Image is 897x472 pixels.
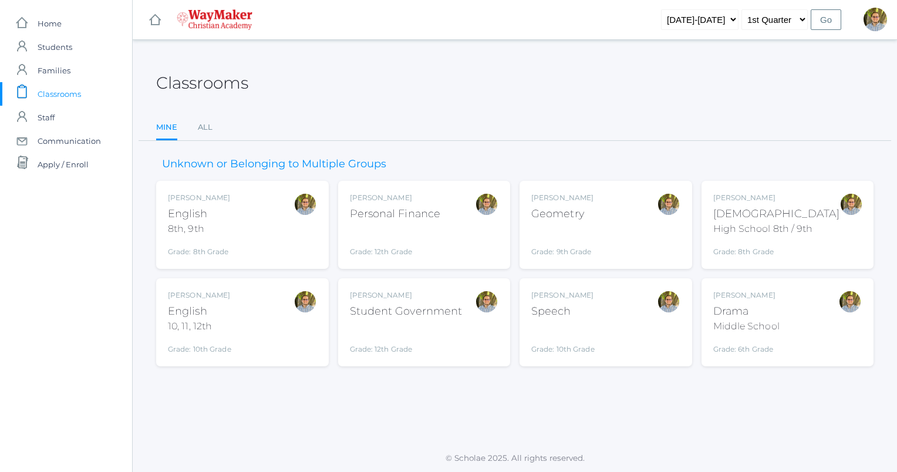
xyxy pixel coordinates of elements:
[531,206,593,222] div: Geometry
[168,222,230,236] div: 8th, 9th
[531,324,595,355] div: Grade: 10th Grade
[38,35,72,59] span: Students
[350,227,441,257] div: Grade: 12th Grade
[38,59,70,82] span: Families
[531,304,595,319] div: Speech
[350,290,463,301] div: [PERSON_NAME]
[156,159,392,170] h3: Unknown or Belonging to Multiple Groups
[475,193,498,216] div: Kylen Braileanu
[38,153,89,176] span: Apply / Enroll
[713,338,780,355] div: Grade: 6th Grade
[350,304,463,319] div: Student Government
[168,206,230,222] div: English
[38,106,55,129] span: Staff
[839,193,863,216] div: Kylen Braileanu
[531,193,593,203] div: [PERSON_NAME]
[657,290,680,313] div: Kylen Braileanu
[168,338,231,355] div: Grade: 10th Grade
[838,290,862,313] div: Kylen Braileanu
[713,304,780,319] div: Drama
[156,74,248,92] h2: Classrooms
[168,319,231,333] div: 10, 11, 12th
[133,452,897,464] p: © Scholae 2025. All rights reserved.
[475,290,498,313] div: Kylen Braileanu
[168,241,230,257] div: Grade: 8th Grade
[38,129,101,153] span: Communication
[350,193,441,203] div: [PERSON_NAME]
[198,116,213,139] a: All
[811,9,841,30] input: Go
[294,290,317,313] div: Kylen Braileanu
[38,12,62,35] span: Home
[294,193,317,216] div: Kylen Braileanu
[657,193,680,216] div: Kylen Braileanu
[713,206,840,222] div: [DEMOGRAPHIC_DATA]
[350,206,441,222] div: Personal Finance
[350,324,463,355] div: Grade: 12th Grade
[177,9,252,30] img: waymaker-logo-stack-white-1602f2b1af18da31a5905e9982d058868370996dac5278e84edea6dabf9a3315.png
[168,193,230,203] div: [PERSON_NAME]
[713,241,840,257] div: Grade: 8th Grade
[713,222,840,236] div: High School 8th / 9th
[531,227,593,257] div: Grade: 9th Grade
[713,290,780,301] div: [PERSON_NAME]
[168,290,231,301] div: [PERSON_NAME]
[168,304,231,319] div: English
[38,82,81,106] span: Classrooms
[713,319,780,333] div: Middle School
[531,290,595,301] div: [PERSON_NAME]
[864,8,887,31] div: Kylen Braileanu
[713,193,840,203] div: [PERSON_NAME]
[156,116,177,141] a: Mine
